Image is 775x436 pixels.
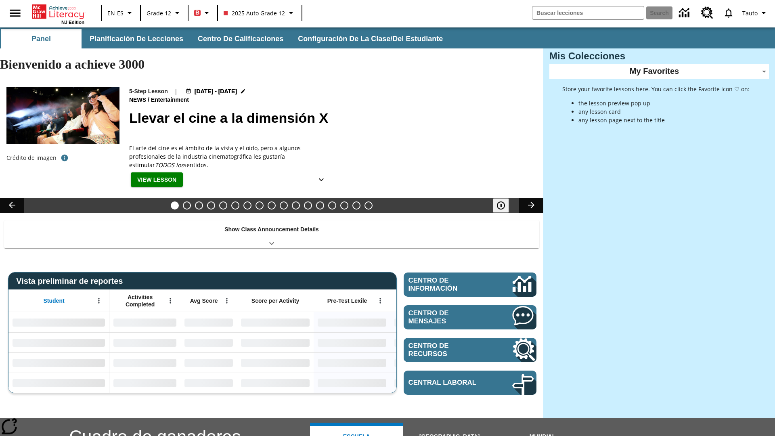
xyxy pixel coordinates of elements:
[562,85,750,93] p: Store your favorite lessons here. You can click the Favorite icon ♡ on:
[151,96,191,105] span: Entertainment
[129,96,148,105] span: News
[129,108,534,128] h2: Llevar el cine a la dimensión X
[4,220,539,248] div: Show Class Announcement Details
[6,154,57,162] p: Crédito de imagen
[184,87,248,96] button: Aug 18 - Aug 24 Elegir fechas
[164,295,176,307] button: Abrir menú
[190,297,218,304] span: Avg Score
[32,4,84,20] a: Portada
[404,338,536,362] a: Centro de recursos, Se abrirá en una pestaña nueva.
[109,312,180,332] div: No Data,
[113,293,167,308] span: Activities Completed
[327,297,367,304] span: Pre-Test Lexile
[390,312,467,332] div: No Data,
[155,161,184,169] em: TODOS los
[280,201,288,210] button: Slide 10 The Invasion of the Free CD
[207,201,215,210] button: Slide 4 ¿Los autos del futuro?
[3,1,27,25] button: Abrir el menú lateral
[107,9,124,17] span: EN-ES
[352,201,360,210] button: Slide 16 Point of View
[32,3,84,25] div: Portada
[219,201,227,210] button: Slide 5 ¡Fuera! ¡Es privado!
[174,87,178,96] span: |
[109,352,180,373] div: No Data,
[696,2,718,24] a: Centro de recursos, Se abrirá en una pestaña nueva.
[61,20,84,25] span: NJ Edition
[243,201,251,210] button: Slide 7 Solar Power to the People
[549,64,769,79] div: My Favorites
[131,172,183,187] button: View Lesson
[195,201,203,210] button: Slide 3 Animal Partners
[57,151,73,165] button: Crédito de foto: The Asahi Shimbun vía Getty Images
[195,8,199,18] span: B
[183,201,191,210] button: Slide 2 Día del Trabajo
[578,99,750,107] li: the lesson preview pop up
[148,96,149,103] span: /
[390,352,467,373] div: No Data,
[224,9,285,17] span: 2025 Auto Grade 12
[6,87,119,144] img: El panel situado frente a los asientos rocía con agua nebulizada al feliz público en un cine equi...
[44,297,65,304] span: Student
[578,116,750,124] li: any lesson page next to the title
[109,373,180,393] div: No Data,
[251,297,300,304] span: Score per Activity
[180,352,237,373] div: No Data,
[578,107,750,116] li: any lesson card
[519,198,543,213] button: Carrusel de lecciones, seguir
[171,201,179,210] button: Slide 1 Llevar el cine a la dimensión X
[143,6,185,20] button: Grado: Grade 12, Elige un grado
[404,272,536,297] a: Centro de información
[493,198,509,213] button: Pausar
[93,295,105,307] button: Abrir menú
[674,2,696,24] a: Centro de información
[316,201,324,210] button: Slide 13 Career Lesson
[109,332,180,352] div: No Data,
[1,29,82,48] button: Panel
[180,373,237,393] div: No Data,
[404,371,536,395] a: Central laboral
[220,6,299,20] button: Class: 2025 Auto Grade 12, Selecciona una clase
[256,201,264,210] button: Slide 8 Attack of the Terrifying Tomatoes
[129,144,331,169] p: El arte del cine es el ámbito de la vista y el oído, pero a algunos profesionales de la industria...
[408,379,488,387] span: Central laboral
[224,225,319,234] p: Show Class Announcement Details
[313,172,329,187] button: Ver más
[549,50,769,62] h3: Mis Colecciones
[390,373,467,393] div: No Data,
[742,9,758,17] span: Tauto
[292,201,300,210] button: Slide 11 Mixed Practice: Citing Evidence
[718,2,739,23] a: Notificaciones
[404,305,536,329] a: Centro de mensajes
[191,29,290,48] button: Centro de calificaciones
[374,295,386,307] button: Abrir menú
[340,201,348,210] button: Slide 15 ¡Hurra por el Día de la Constitución!
[180,332,237,352] div: No Data,
[493,198,517,213] div: Pausar
[291,29,449,48] button: Configuración de la clase/del estudiante
[221,295,233,307] button: Abrir menú
[408,342,488,358] span: Centro de recursos
[195,87,237,96] span: [DATE] - [DATE]
[191,6,215,20] button: Boost El color de la clase es rojo. Cambiar el color de la clase.
[129,87,168,96] p: 5-Step Lesson
[739,6,772,20] button: Perfil/Configuración
[180,312,237,332] div: No Data,
[147,9,171,17] span: Grade 12
[231,201,239,210] button: Slide 6 The Last Homesteaders
[304,201,312,210] button: Slide 12 Pre-release lesson
[104,6,138,20] button: Language: EN-ES, Selecciona un idioma
[328,201,336,210] button: Slide 14 Between Two Worlds
[16,277,127,286] span: Vista preliminar de reportes
[83,29,190,48] button: Planificación de lecciones
[532,6,644,19] input: search field
[364,201,373,210] button: Slide 17 El equilibrio de la Constitución
[268,201,276,210] button: Slide 9 Fashion Forward in Ancient Rome
[408,309,488,325] span: Centro de mensajes
[390,332,467,352] div: No Data,
[408,277,485,293] span: Centro de información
